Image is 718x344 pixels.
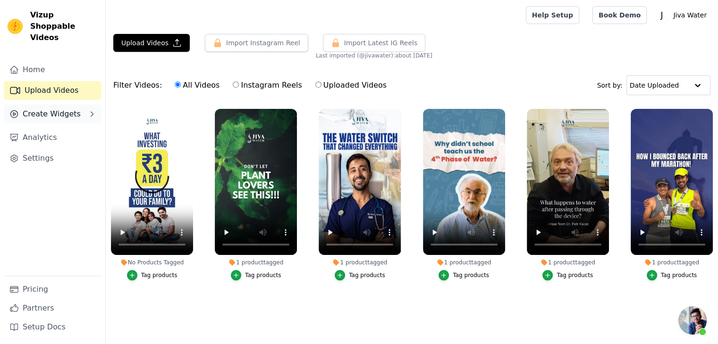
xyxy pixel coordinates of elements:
[344,38,418,48] span: Import Latest IG Reels
[245,271,281,279] div: Tag products
[4,105,101,123] button: Create Widgets
[526,6,579,24] a: Help Setup
[557,271,593,279] div: Tag products
[423,259,505,266] div: 1 product tagged
[4,299,101,318] a: Partners
[4,60,101,79] a: Home
[669,7,710,24] p: Jiva Water
[323,34,426,52] button: Import Latest IG Reels
[654,7,710,24] button: J Jiva Water
[4,318,101,336] a: Setup Docs
[439,270,489,280] button: Tag products
[30,9,98,43] span: Vizup Shoppable Videos
[315,82,321,88] input: Uploaded Videos
[111,259,193,266] div: No Products Tagged
[678,306,707,335] div: Open chat
[113,34,190,52] button: Upload Videos
[4,280,101,299] a: Pricing
[205,34,308,52] button: Import Instagram Reel
[316,52,432,59] span: Last imported (@ jivawater ): about [DATE]
[8,19,23,34] img: Vizup
[349,271,385,279] div: Tag products
[141,271,177,279] div: Tag products
[175,82,181,88] input: All Videos
[453,271,489,279] div: Tag products
[319,259,401,266] div: 1 product tagged
[231,270,281,280] button: Tag products
[233,82,239,88] input: Instagram Reels
[335,270,385,280] button: Tag products
[4,128,101,147] a: Analytics
[23,108,81,120] span: Create Widgets
[597,75,711,95] div: Sort by:
[647,270,697,280] button: Tag products
[232,79,302,91] label: Instagram Reels
[542,270,593,280] button: Tag products
[631,259,713,266] div: 1 product tagged
[527,259,609,266] div: 1 product tagged
[113,74,392,96] div: Filter Videos:
[4,81,101,100] a: Upload Videos
[174,79,220,91] label: All Videos
[215,259,297,266] div: 1 product tagged
[127,270,177,280] button: Tag products
[315,79,387,91] label: Uploaded Videos
[660,10,663,20] text: J
[661,271,697,279] div: Tag products
[592,6,647,24] a: Book Demo
[4,149,101,168] a: Settings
